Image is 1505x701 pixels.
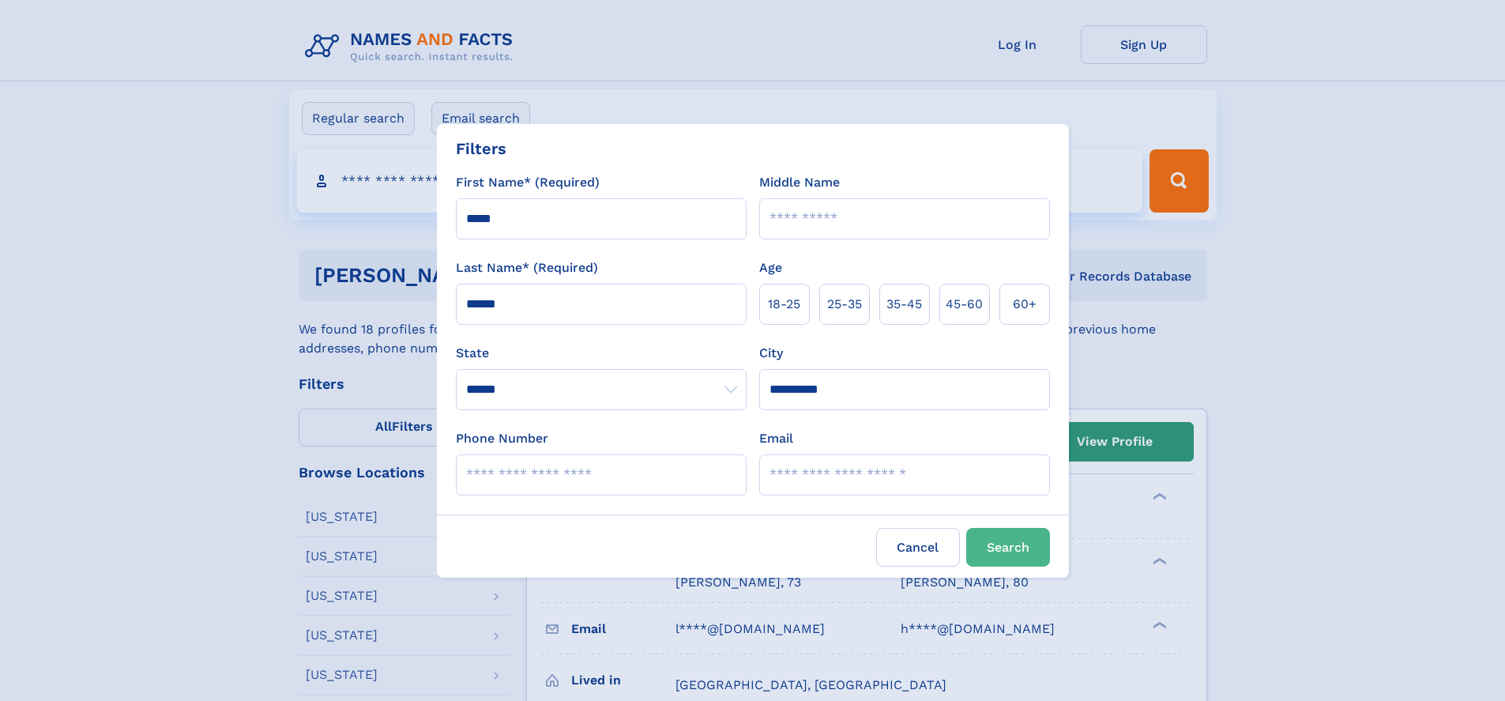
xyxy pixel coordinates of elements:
[456,429,548,448] label: Phone Number
[1013,295,1037,314] span: 60+
[827,295,862,314] span: 25‑35
[456,137,506,160] div: Filters
[876,528,960,567] label: Cancel
[456,258,598,277] label: Last Name* (Required)
[759,173,840,192] label: Middle Name
[456,173,600,192] label: First Name* (Required)
[768,295,800,314] span: 18‑25
[886,295,922,314] span: 35‑45
[966,528,1050,567] button: Search
[759,429,793,448] label: Email
[759,344,783,363] label: City
[456,344,747,363] label: State
[946,295,983,314] span: 45‑60
[759,258,782,277] label: Age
